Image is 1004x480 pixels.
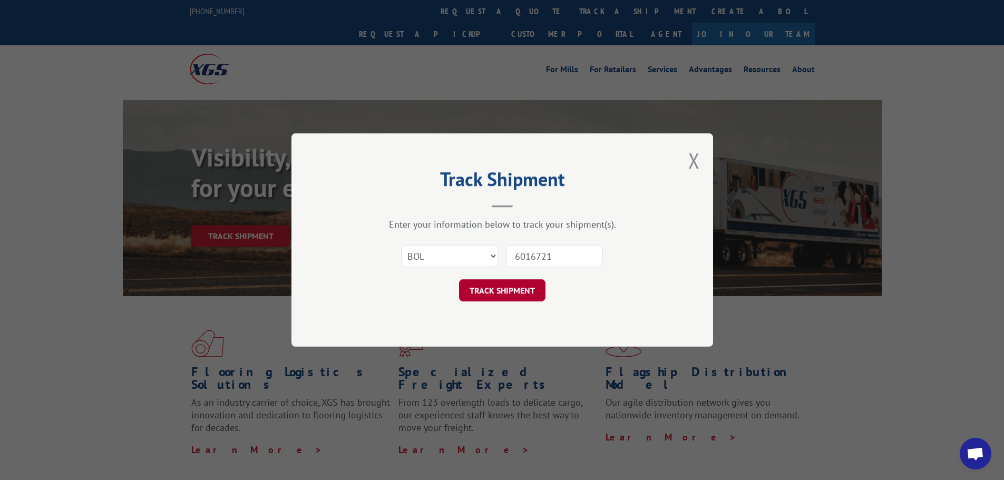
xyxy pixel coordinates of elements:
button: Close modal [688,146,700,174]
div: Open chat [960,438,991,469]
input: Number(s) [506,245,603,267]
h2: Track Shipment [344,172,660,192]
div: Enter your information below to track your shipment(s). [344,218,660,230]
button: TRACK SHIPMENT [459,279,545,301]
